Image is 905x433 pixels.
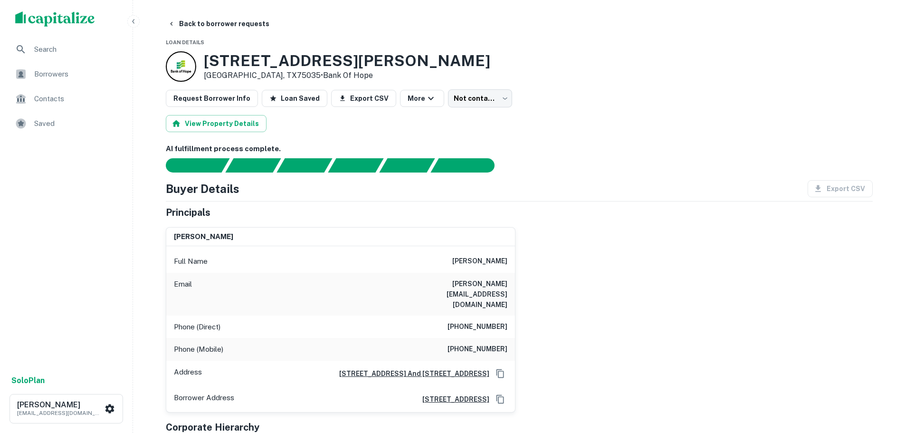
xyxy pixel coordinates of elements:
[166,180,239,197] h4: Buyer Details
[448,344,507,355] h6: [PHONE_NUMBER]
[166,115,267,132] button: View Property Details
[431,158,506,173] div: AI fulfillment process complete.
[166,205,210,220] h5: Principals
[174,366,202,381] p: Address
[8,63,125,86] a: Borrowers
[276,158,332,173] div: Documents found, AI parsing details...
[323,71,373,80] a: Bank Of Hope
[166,144,873,154] h6: AI fulfillment process complete.
[328,158,383,173] div: Principals found, AI now looking for contact information...
[379,158,435,173] div: Principals found, still searching for contact information. This may take time...
[164,15,273,32] button: Back to borrower requests
[493,366,507,381] button: Copy Address
[154,158,226,173] div: Sending borrower request to AI...
[331,90,396,107] button: Export CSV
[8,38,125,61] a: Search
[857,357,905,403] iframe: Chat Widget
[34,118,119,129] span: Saved
[262,90,327,107] button: Loan Saved
[393,279,507,310] h6: [PERSON_NAME][EMAIL_ADDRESS][DOMAIN_NAME]
[400,90,444,107] button: More
[11,376,45,385] strong: Solo Plan
[448,321,507,333] h6: [PHONE_NUMBER]
[17,401,103,409] h6: [PERSON_NAME]
[8,112,125,135] a: Saved
[225,158,281,173] div: Your request is received and processing...
[493,392,507,406] button: Copy Address
[174,279,192,310] p: Email
[204,70,490,81] p: [GEOGRAPHIC_DATA], TX75035 •
[204,52,490,70] h3: [STREET_ADDRESS][PERSON_NAME]
[34,93,119,105] span: Contacts
[174,321,220,333] p: Phone (Direct)
[10,394,123,423] button: [PERSON_NAME][EMAIL_ADDRESS][DOMAIN_NAME]
[415,394,489,404] a: [STREET_ADDRESS]
[174,231,233,242] h6: [PERSON_NAME]
[34,68,119,80] span: Borrowers
[166,39,204,45] span: Loan Details
[448,89,512,107] div: Not contacted
[174,344,223,355] p: Phone (Mobile)
[11,375,45,386] a: SoloPlan
[174,256,208,267] p: Full Name
[34,44,119,55] span: Search
[15,11,95,27] img: capitalize-logo.png
[174,392,234,406] p: Borrower Address
[332,368,489,379] a: [STREET_ADDRESS] And [STREET_ADDRESS]
[17,409,103,417] p: [EMAIL_ADDRESS][DOMAIN_NAME]
[452,256,507,267] h6: [PERSON_NAME]
[166,90,258,107] button: Request Borrower Info
[8,87,125,110] a: Contacts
